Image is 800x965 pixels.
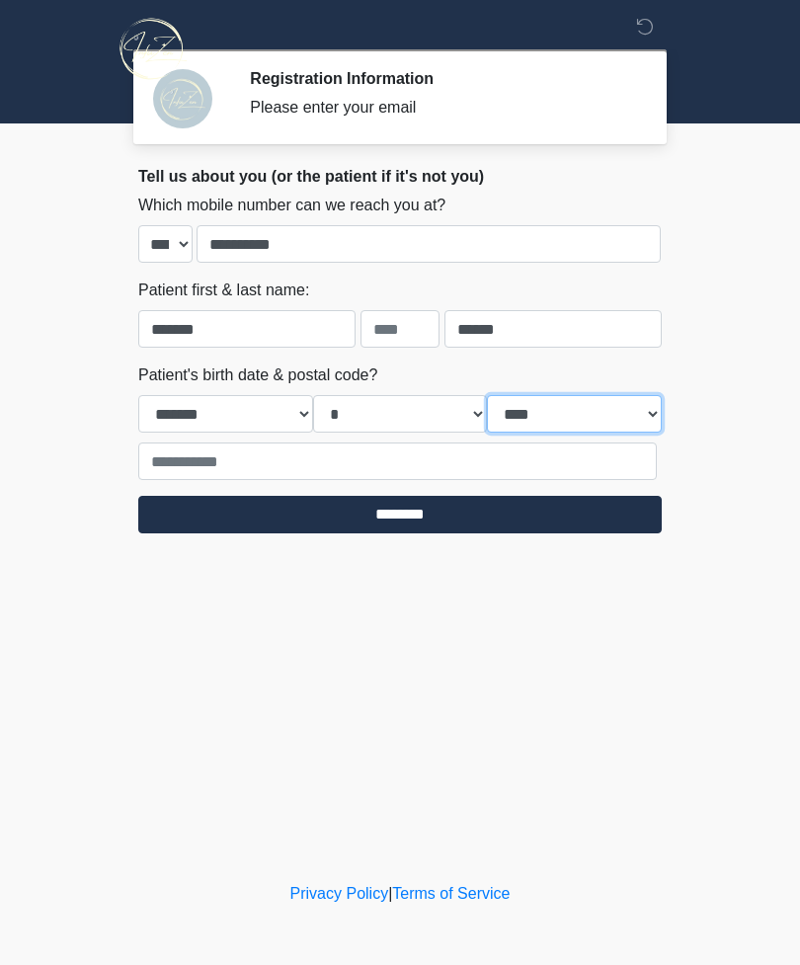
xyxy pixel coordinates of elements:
label: Which mobile number can we reach you at? [138,194,445,217]
div: Please enter your email [250,96,632,120]
label: Patient first & last name: [138,279,309,302]
img: Agent Avatar [153,69,212,128]
a: Privacy Policy [290,885,389,902]
a: Terms of Service [392,885,510,902]
a: | [388,885,392,902]
img: InfuZen Health Logo [119,15,187,83]
label: Patient's birth date & postal code? [138,363,377,387]
h2: Tell us about you (or the patient if it's not you) [138,167,662,186]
